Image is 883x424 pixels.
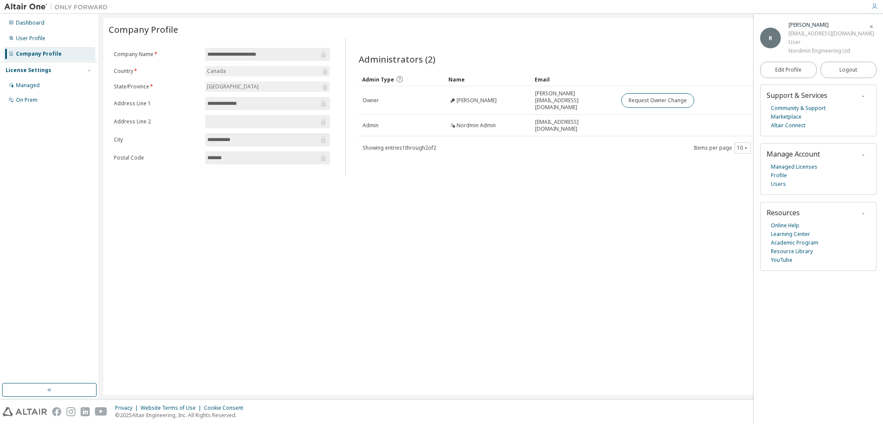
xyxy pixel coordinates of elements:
[771,171,787,180] a: Profile
[771,230,810,239] a: Learning Center
[114,68,200,75] label: Country
[204,405,248,411] div: Cookie Consent
[3,407,47,416] img: altair_logo.svg
[820,62,877,78] button: Logout
[114,83,200,90] label: State/Province
[16,50,62,57] div: Company Profile
[839,66,857,74] span: Logout
[81,407,90,416] img: linkedin.svg
[362,76,394,83] span: Admin Type
[448,72,528,86] div: Name
[737,144,748,151] button: 10
[789,21,874,29] div: Riana Vidjen
[66,407,75,416] img: instagram.svg
[457,97,497,104] span: [PERSON_NAME]
[767,208,800,217] span: Resources
[771,163,817,171] a: Managed Licenses
[771,104,826,113] a: Community & Support
[535,72,614,86] div: Email
[771,113,802,121] a: Marketplace
[114,51,200,58] label: Company Name
[789,29,874,38] div: [EMAIL_ADDRESS][DOMAIN_NAME]
[359,53,435,65] span: Administrators (2)
[114,136,200,143] label: City
[114,118,200,125] label: Address Line 2
[771,221,799,230] a: Online Help
[16,35,45,42] div: User Profile
[16,82,40,89] div: Managed
[4,3,112,11] img: Altair One
[760,62,817,78] a: Edit Profile
[457,122,496,129] span: Nordmin Admin
[363,122,379,129] span: Admin
[771,121,805,130] a: Altair Connect
[535,119,614,132] span: [EMAIL_ADDRESS][DOMAIN_NAME]
[16,19,44,26] div: Dashboard
[114,100,200,107] label: Address Line 1
[694,142,751,154] span: Items per page
[621,93,694,108] button: Request Owner Change
[771,180,786,188] a: Users
[205,82,330,92] div: [GEOGRAPHIC_DATA]
[535,90,614,111] span: [PERSON_NAME][EMAIL_ADDRESS][DOMAIN_NAME]
[771,247,813,256] a: Resource Library
[114,154,200,161] label: Postal Code
[141,405,204,411] div: Website Terms of Use
[363,144,436,151] span: Showing entries 1 through 2 of 2
[363,97,379,104] span: Owner
[771,239,818,247] a: Academic Program
[775,66,802,73] span: Edit Profile
[206,82,260,91] div: [GEOGRAPHIC_DATA]
[6,67,51,74] div: License Settings
[789,47,874,55] div: Nordmin Engineering Ltd
[95,407,107,416] img: youtube.svg
[206,66,227,76] div: Canada
[769,35,772,42] span: R
[767,149,820,159] span: Manage Account
[115,411,248,419] p: © 2025 Altair Engineering, Inc. All Rights Reserved.
[52,407,61,416] img: facebook.svg
[771,256,792,264] a: YouTube
[115,405,141,411] div: Privacy
[16,97,38,104] div: On Prem
[767,91,827,100] span: Support & Services
[109,23,178,35] span: Company Profile
[205,66,330,76] div: Canada
[789,38,874,47] div: User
